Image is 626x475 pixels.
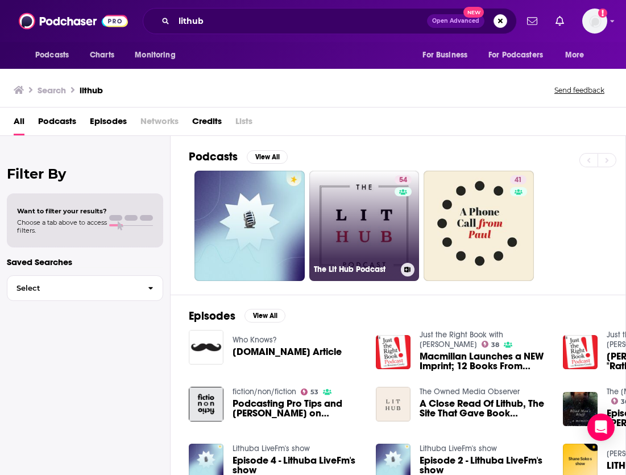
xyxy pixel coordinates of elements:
[551,11,569,31] a: Show notifications dropdown
[376,387,411,422] img: A Close Read Of Lithub, The Site That Gave Book Publishing The Online Salon It Needed
[233,444,310,453] a: Lithuba LiveFm's show
[432,18,479,24] span: Open Advanced
[399,175,407,186] span: 54
[27,44,84,66] button: open menu
[17,218,107,234] span: Choose a tab above to access filters.
[189,309,285,323] a: EpisodesView All
[189,330,223,365] img: Lithub.com Article
[90,112,127,135] a: Episodes
[427,14,484,28] button: Open AdvancedNew
[127,44,190,66] button: open menu
[582,9,607,34] span: Logged in as AirwaveMedia
[7,284,139,292] span: Select
[587,414,615,441] div: Open Intercom Messenger
[463,7,484,18] span: New
[82,44,121,66] a: Charts
[420,330,503,349] a: Just the Right Book with Roxanne Coady
[233,399,362,418] a: Podcasting Pro Tips and Jonny Diamond on Creating LitHub Radio
[189,150,288,164] a: PodcastsView All
[420,399,549,418] a: A Close Read Of Lithub, The Site That Gave Book Publishing The Online Salon It Needed
[189,150,238,164] h2: Podcasts
[420,352,549,371] span: Macmillan Launches a NEW Imprint; 12 Books From [DOMAIN_NAME]
[563,335,598,370] img: Anne Bogel Would "Rather Be Reading"; Lithub.com's Book Picks & More
[565,47,584,63] span: More
[422,47,467,63] span: For Business
[563,392,598,427] img: Episode 112 with James Tate Hill, Editor at Monkeybicycle , Columnist for LitHub, and Reflective ...
[314,265,396,274] h3: The Lit Hub Podcast
[420,444,497,453] a: Lithuba LiveFm's show
[140,112,179,135] span: Networks
[189,309,235,323] h2: Episodes
[233,387,296,396] a: fiction/non/fiction
[135,47,175,63] span: Monitoring
[80,85,103,96] h3: lithub
[515,175,522,186] span: 41
[557,44,599,66] button: open menu
[598,9,607,18] svg: Add a profile image
[233,335,276,345] a: Who Knows?
[233,347,342,357] span: [DOMAIN_NAME] Article
[523,11,542,31] a: Show notifications dropdown
[192,112,222,135] a: Credits
[582,9,607,34] img: User Profile
[376,335,411,370] img: Macmillan Launches a NEW Imprint; 12 Books From Lithub.com
[420,456,549,475] a: Episode 2 - Lithuba LiveFm's show
[189,387,223,422] img: Podcasting Pro Tips and Jonny Diamond on Creating LitHub Radio
[244,309,285,323] button: View All
[420,352,549,371] a: Macmillan Launches a NEW Imprint; 12 Books From Lithub.com
[481,44,559,66] button: open menu
[491,342,499,348] span: 38
[414,44,482,66] button: open menu
[174,12,427,30] input: Search podcasts, credits, & more...
[17,207,107,215] span: Want to filter your results?
[309,171,420,281] a: 54The Lit Hub Podcast
[233,399,362,418] span: Podcasting Pro Tips and [PERSON_NAME] on Creating LitHub Radio
[7,275,163,301] button: Select
[14,112,24,135] a: All
[233,456,362,475] a: Episode 4 - Lithuba LiveFm's show
[420,387,520,396] a: The Owned Media Observer
[90,47,114,63] span: Charts
[143,8,517,34] div: Search podcasts, credits, & more...
[582,9,607,34] button: Show profile menu
[7,257,163,267] p: Saved Searches
[301,389,319,395] a: 53
[19,10,128,32] img: Podchaser - Follow, Share and Rate Podcasts
[35,47,69,63] span: Podcasts
[488,47,543,63] span: For Podcasters
[310,390,318,395] span: 53
[247,150,288,164] button: View All
[395,175,412,184] a: 54
[38,85,66,96] h3: Search
[235,112,252,135] span: Lists
[38,112,76,135] a: Podcasts
[7,166,163,182] h2: Filter By
[510,175,526,184] a: 41
[233,347,342,357] a: Lithub.com Article
[424,171,534,281] a: 41
[482,341,500,348] a: 38
[551,85,608,95] button: Send feedback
